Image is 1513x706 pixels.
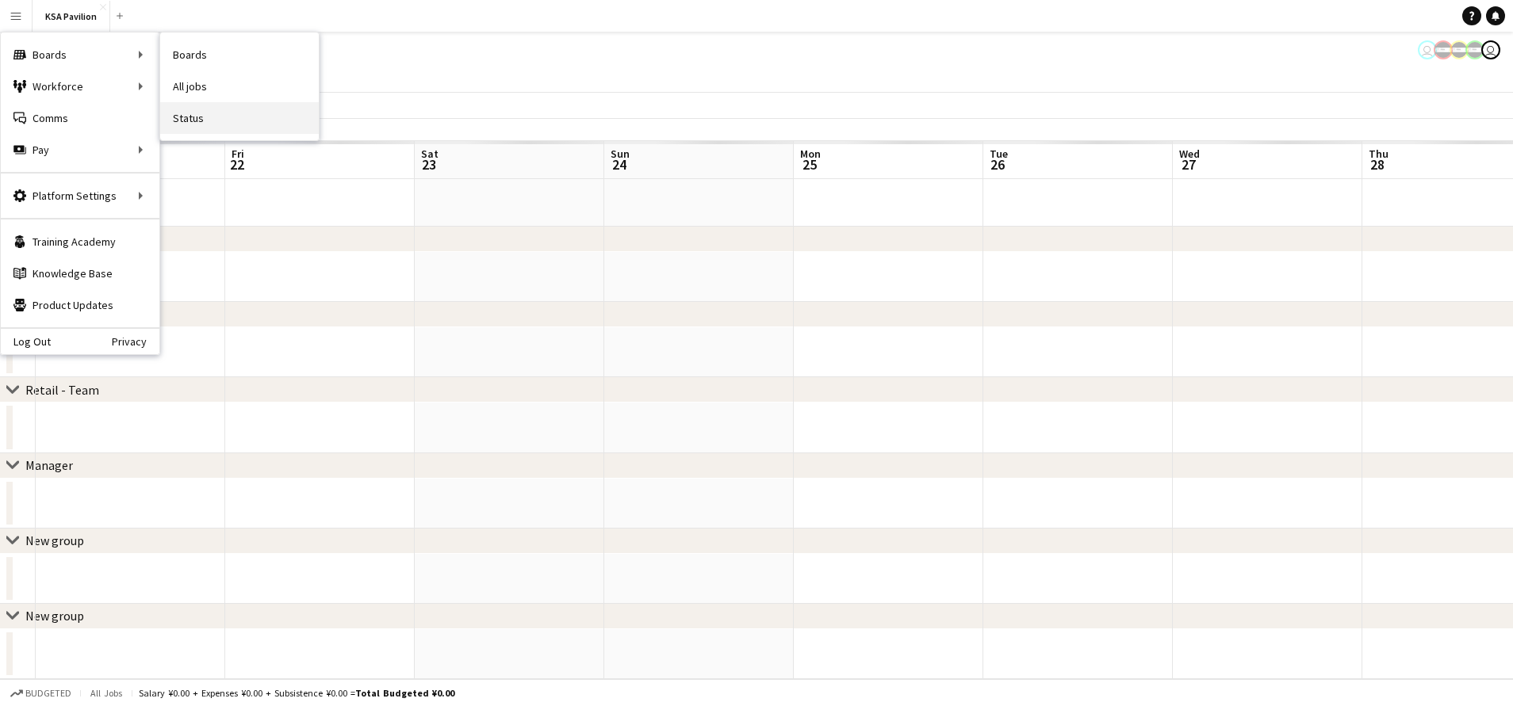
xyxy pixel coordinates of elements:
[798,155,821,174] span: 25
[25,382,99,398] div: Retail - Team
[8,685,74,702] button: Budgeted
[1369,147,1389,161] span: Thu
[25,609,84,624] div: New group
[1179,147,1200,161] span: Wed
[1,39,159,71] div: Boards
[611,147,630,161] span: Sun
[1,258,159,289] a: Knowledge Base
[419,155,439,174] span: 23
[160,39,319,71] a: Boards
[1,180,159,212] div: Platform Settings
[25,688,71,699] span: Budgeted
[1,335,51,348] a: Log Out
[1465,40,1484,59] app-user-avatar: Fatemah Jeelani
[1177,155,1200,174] span: 27
[1434,40,1453,59] app-user-avatar: Fatemah Jeelani
[990,147,1008,161] span: Tue
[1,134,159,166] div: Pay
[139,687,454,699] div: Salary ¥0.00 + Expenses ¥0.00 + Subsistence ¥0.00 =
[112,335,159,348] a: Privacy
[87,687,125,699] span: All jobs
[1450,40,1469,59] app-user-avatar: Fatemah Jeelani
[421,147,439,161] span: Sat
[33,1,110,32] button: KSA Pavilion
[608,155,630,174] span: 24
[25,532,84,548] div: New group
[25,457,73,473] div: Manager
[1366,155,1389,174] span: 28
[987,155,1008,174] span: 26
[1,226,159,258] a: Training Academy
[1,71,159,102] div: Workforce
[1481,40,1500,59] app-user-avatar: Yousef Alabdulmuhsin
[160,71,319,102] a: All jobs
[355,687,454,699] span: Total Budgeted ¥0.00
[1,289,159,321] a: Product Updates
[1,102,159,134] a: Comms
[800,147,821,161] span: Mon
[232,147,244,161] span: Fri
[160,102,319,134] a: Status
[1418,40,1437,59] app-user-avatar: Isra Alsharyofi
[229,155,244,174] span: 22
